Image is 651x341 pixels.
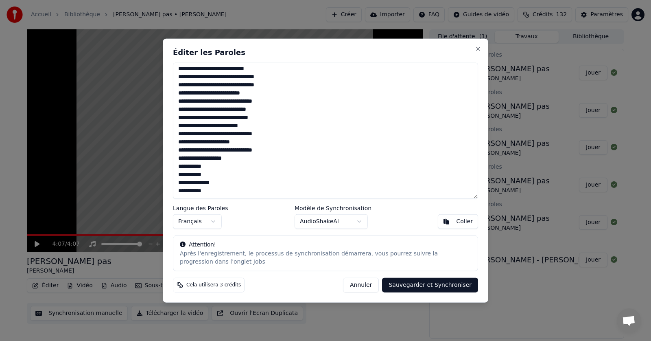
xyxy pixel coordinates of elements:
[173,205,228,211] label: Langue des Paroles
[343,278,379,293] button: Annuler
[173,48,478,56] h2: Éditer les Paroles
[456,218,473,226] div: Coller
[295,205,371,211] label: Modèle de Synchronisation
[186,282,241,288] span: Cela utilisera 3 crédits
[382,278,478,293] button: Sauvegarder et Synchroniser
[180,241,471,249] div: Attention!
[438,214,478,229] button: Coller
[180,250,471,266] div: Après l'enregistrement, le processus de synchronisation démarrera, vous pourrez suivre la progres...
